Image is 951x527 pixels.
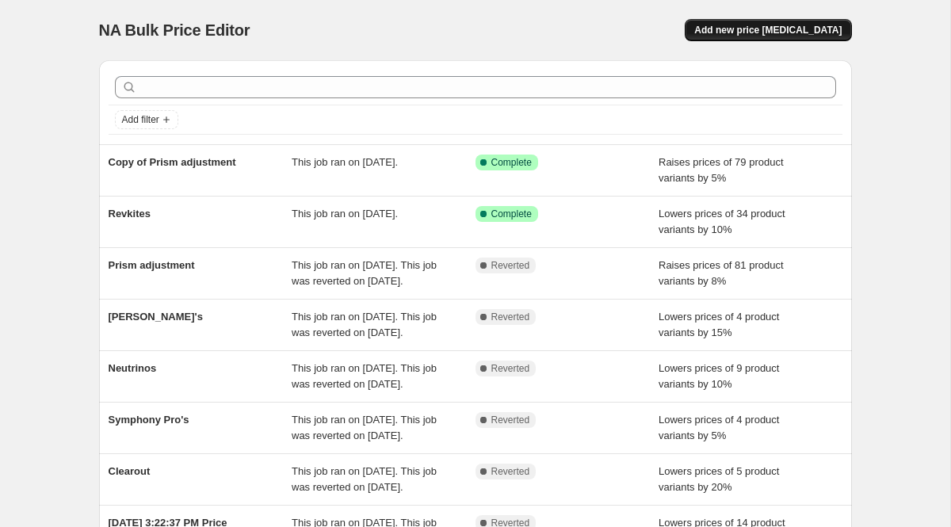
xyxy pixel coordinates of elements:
[109,311,203,323] span: [PERSON_NAME]'s
[659,362,779,390] span: Lowers prices of 9 product variants by 10%
[109,208,151,220] span: Revkites
[491,414,530,426] span: Reverted
[659,156,784,184] span: Raises prices of 79 product variants by 5%
[99,21,250,39] span: NA Bulk Price Editor
[685,19,851,41] button: Add new price [MEDICAL_DATA]
[122,113,159,126] span: Add filter
[491,465,530,478] span: Reverted
[109,362,157,374] span: Neutrinos
[109,414,189,426] span: Symphony Pro's
[491,362,530,375] span: Reverted
[491,156,532,169] span: Complete
[491,311,530,323] span: Reverted
[659,465,779,493] span: Lowers prices of 5 product variants by 20%
[491,208,532,220] span: Complete
[292,311,437,338] span: This job ran on [DATE]. This job was reverted on [DATE].
[292,156,398,168] span: This job ran on [DATE].
[292,259,437,287] span: This job ran on [DATE]. This job was reverted on [DATE].
[659,414,779,441] span: Lowers prices of 4 product variants by 5%
[659,259,784,287] span: Raises prices of 81 product variants by 8%
[694,24,842,36] span: Add new price [MEDICAL_DATA]
[292,362,437,390] span: This job ran on [DATE]. This job was reverted on [DATE].
[292,414,437,441] span: This job ran on [DATE]. This job was reverted on [DATE].
[659,311,779,338] span: Lowers prices of 4 product variants by 15%
[292,208,398,220] span: This job ran on [DATE].
[659,208,785,235] span: Lowers prices of 34 product variants by 10%
[109,465,151,477] span: Clearout
[109,156,236,168] span: Copy of Prism adjustment
[115,110,178,129] button: Add filter
[292,465,437,493] span: This job ran on [DATE]. This job was reverted on [DATE].
[491,259,530,272] span: Reverted
[109,259,195,271] span: Prism adjustment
